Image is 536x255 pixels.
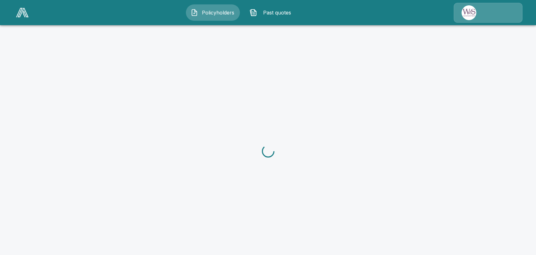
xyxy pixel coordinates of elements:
img: AA Logo [16,8,29,17]
img: Past quotes Icon [250,9,257,16]
span: Policyholders [201,9,235,16]
button: Past quotes IconPast quotes [245,4,299,21]
button: Policyholders IconPolicyholders [186,4,240,21]
span: Past quotes [260,9,294,16]
img: Policyholders Icon [191,9,198,16]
